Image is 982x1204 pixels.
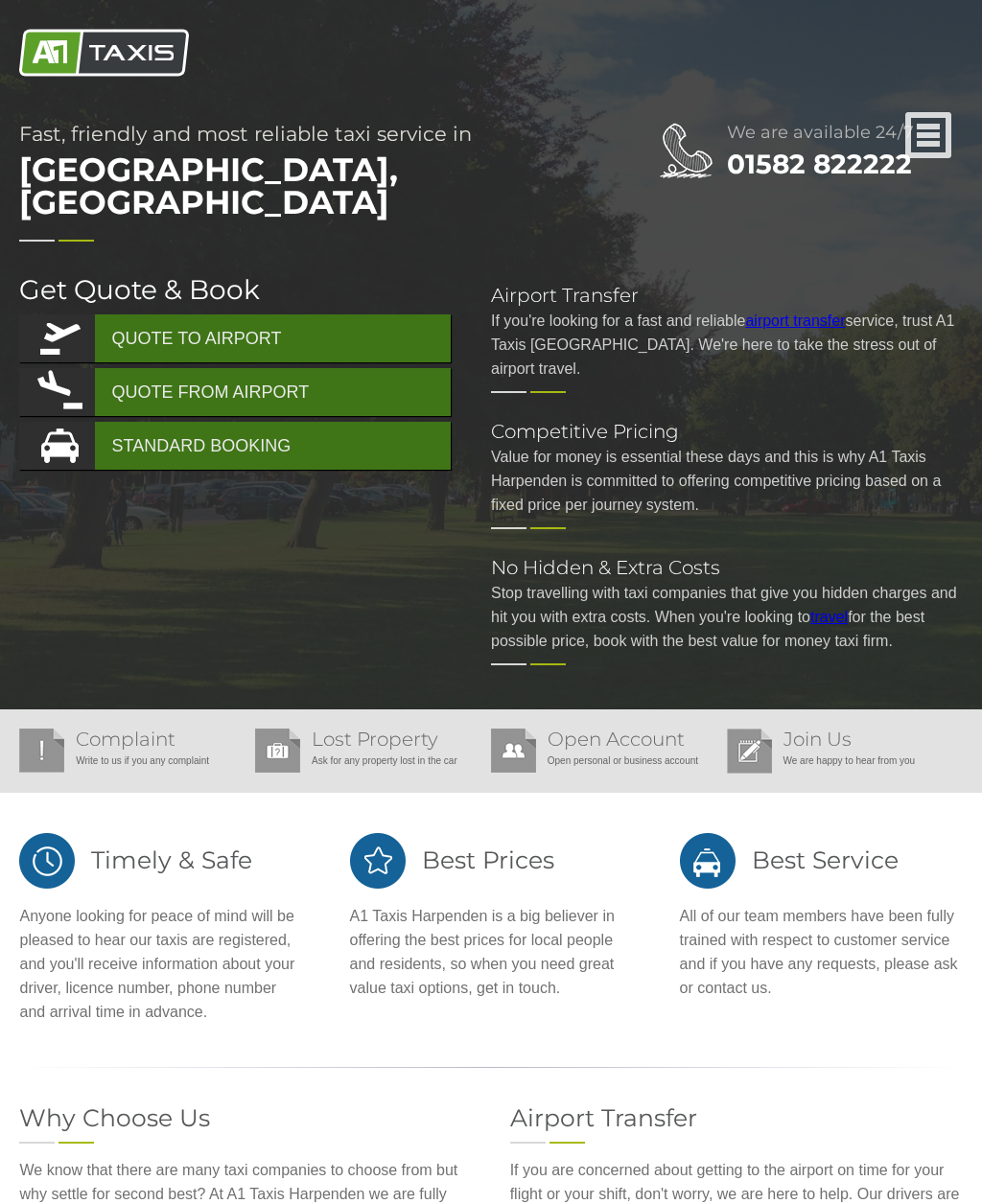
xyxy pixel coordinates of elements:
a: Open Account [548,728,685,751]
h2: Best Service [680,831,963,890]
a: Complaint [76,728,175,751]
a: Join Us [783,728,852,751]
h2: Competitive Pricing [491,422,963,441]
p: We are happy to hear from you [727,749,953,773]
p: All of our team members have been fully trained with respect to customer service and if you have ... [680,904,963,1000]
span: [GEOGRAPHIC_DATA], [GEOGRAPHIC_DATA] [19,144,585,228]
img: A1 Taxis [19,29,189,77]
h2: Why Choose Us [19,1106,472,1130]
img: Open Account [491,729,536,773]
h2: Airport Transfer [510,1106,963,1130]
p: Value for money is essential these days and this is why A1 Taxis Harpenden is committed to offeri... [491,445,963,517]
img: Join Us [727,729,772,774]
h1: Fast, friendly and most reliable taxi service in [19,124,585,228]
img: Lost Property [255,729,300,773]
p: A1 Taxis Harpenden is a big believer in offering the best prices for local people and residents, ... [350,904,633,1000]
h2: Get Quote & Book [19,276,453,303]
a: Nav [905,112,952,161]
p: Open personal or business account [491,749,717,773]
a: travel [810,609,848,625]
img: Complaint [19,729,64,773]
a: 01582 822222 [727,148,912,180]
h2: Timely & Safe [19,831,302,890]
a: STANDARD BOOKING [19,422,450,470]
h2: No Hidden & Extra Costs [491,558,963,577]
p: Anyone looking for peace of mind will be pleased to hear our taxis are registered, and you'll rec... [19,904,302,1024]
h2: Airport Transfer [491,286,963,305]
p: If you're looking for a fast and reliable service, trust A1 Taxis [GEOGRAPHIC_DATA]. We're here t... [491,309,963,381]
a: QUOTE FROM AIRPORT [19,368,450,416]
h2: Best Prices [350,831,633,890]
p: Ask for any property lost in the car [255,749,481,773]
a: QUOTE TO AIRPORT [19,314,450,362]
p: Stop travelling with taxi companies that give you hidden charges and hit you with extra costs. Wh... [491,581,963,653]
h2: We are available 24/7 [727,124,963,141]
p: Write to us if you any complaint [19,749,245,773]
a: airport transfer [745,313,845,329]
a: Lost Property [312,728,438,751]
